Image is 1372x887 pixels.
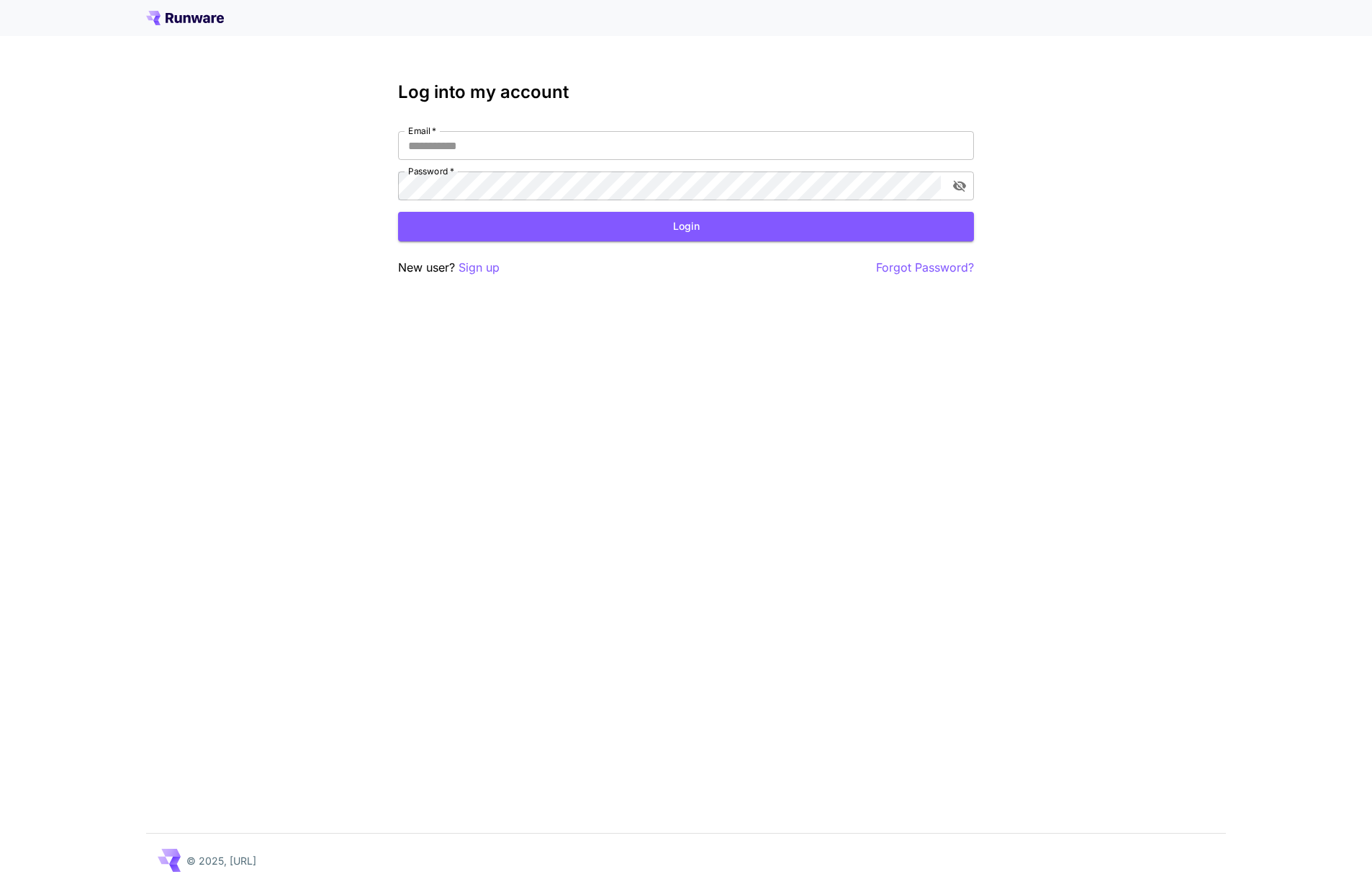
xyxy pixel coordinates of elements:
label: Password [408,165,454,177]
button: Login [398,212,974,241]
button: toggle password visibility [947,173,972,199]
p: © 2025, [URL] [186,853,256,868]
label: Email [408,125,436,137]
button: Sign up [459,259,500,277]
h3: Log into my account [398,82,974,102]
p: New user? [398,259,500,277]
button: Forgot Password? [876,259,974,277]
